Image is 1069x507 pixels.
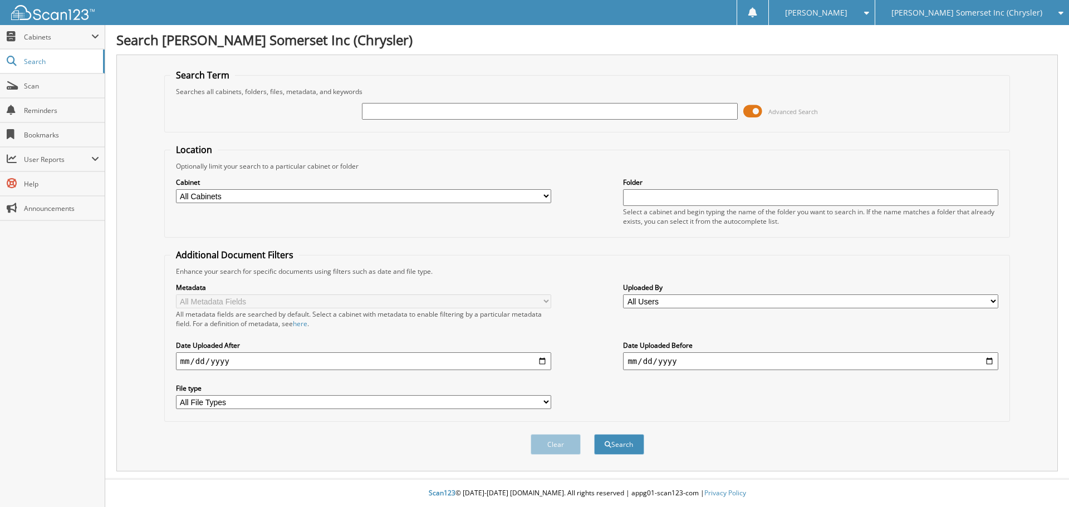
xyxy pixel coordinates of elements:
div: All metadata fields are searched by default. Select a cabinet with metadata to enable filtering b... [176,309,551,328]
span: Reminders [24,106,99,115]
legend: Location [170,144,218,156]
label: Date Uploaded After [176,341,551,350]
span: Search [24,57,97,66]
span: Announcements [24,204,99,213]
span: Advanced Search [768,107,818,116]
label: Cabinet [176,178,551,187]
h1: Search [PERSON_NAME] Somerset Inc (Chrysler) [116,31,1058,49]
div: Searches all cabinets, folders, files, metadata, and keywords [170,87,1004,96]
span: Help [24,179,99,189]
span: Scan [24,81,99,91]
input: start [176,352,551,370]
label: Uploaded By [623,283,998,292]
label: Date Uploaded Before [623,341,998,350]
span: Bookmarks [24,130,99,140]
span: [PERSON_NAME] [785,9,847,16]
div: Optionally limit your search to a particular cabinet or folder [170,161,1004,171]
label: File type [176,383,551,393]
span: User Reports [24,155,91,164]
span: [PERSON_NAME] Somerset Inc (Chrysler) [891,9,1042,16]
a: Privacy Policy [704,488,746,498]
div: Select a cabinet and begin typing the name of the folder you want to search in. If the name match... [623,207,998,226]
div: Enhance your search for specific documents using filters such as date and file type. [170,267,1004,276]
div: © [DATE]-[DATE] [DOMAIN_NAME]. All rights reserved | appg01-scan123-com | [105,480,1069,507]
button: Search [594,434,644,455]
img: scan123-logo-white.svg [11,5,95,20]
legend: Additional Document Filters [170,249,299,261]
span: Scan123 [429,488,455,498]
input: end [623,352,998,370]
button: Clear [531,434,581,455]
span: Cabinets [24,32,91,42]
label: Metadata [176,283,551,292]
legend: Search Term [170,69,235,81]
label: Folder [623,178,998,187]
a: here [293,319,307,328]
